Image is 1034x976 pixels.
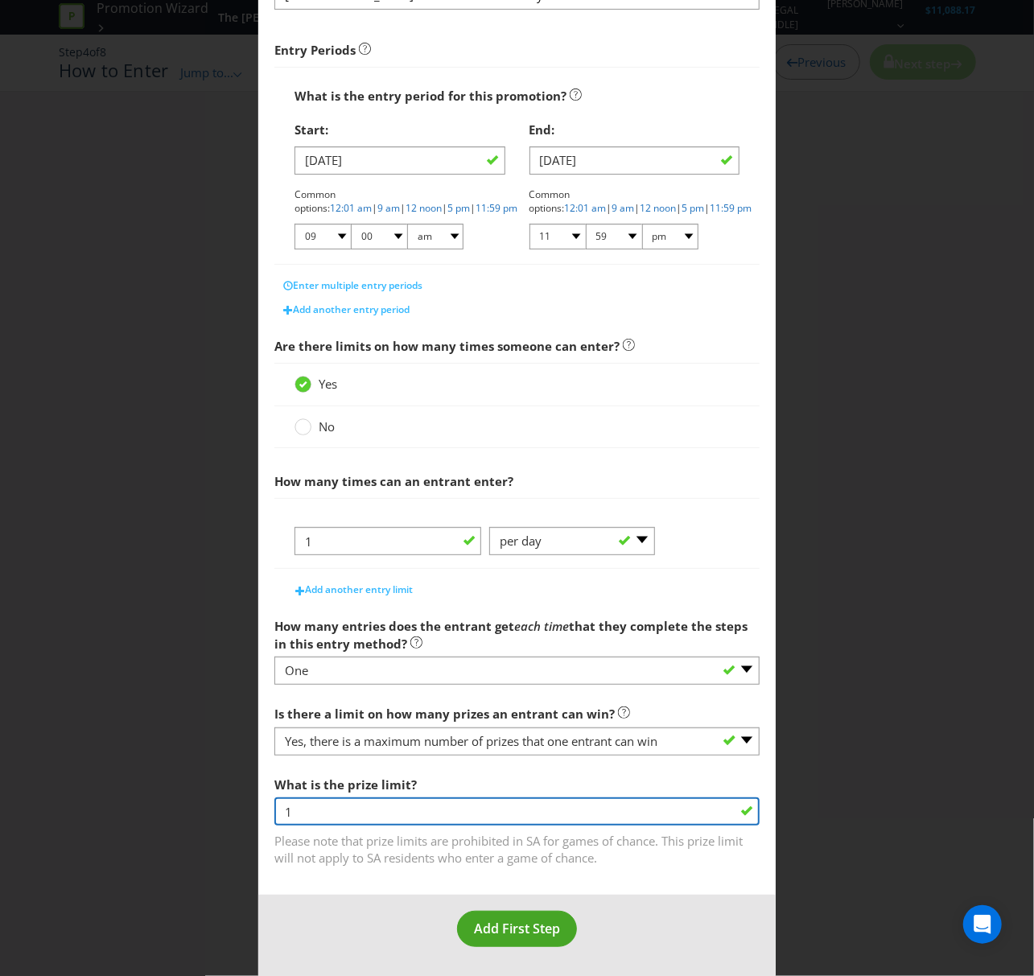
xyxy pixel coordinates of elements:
[711,201,752,215] a: 11:59 pm
[406,201,442,215] a: 12 noon
[565,201,607,215] a: 12:01 am
[612,201,635,215] a: 9 am
[305,583,413,596] span: Add another entry limit
[274,618,748,651] span: that they complete the steps in this entry method?
[457,911,577,947] button: Add First Step
[274,473,513,489] span: How many times can an entrant enter?
[274,618,514,634] span: How many entries does the entrant get
[274,706,615,722] span: Is there a limit on how many prizes an entrant can win?
[377,201,400,215] a: 9 am
[470,201,476,215] span: |
[286,578,422,602] button: Add another entry limit
[295,113,505,146] div: Start:
[635,201,641,215] span: |
[529,146,739,175] input: DD/MM/YY
[274,42,356,58] strong: Entry Periods
[319,376,337,392] span: Yes
[641,201,677,215] a: 12 noon
[514,618,569,634] em: each time
[682,201,705,215] a: 5 pm
[274,298,418,322] button: Add another entry period
[274,776,417,793] span: What is the prize limit?
[447,201,470,215] a: 5 pm
[330,201,372,215] a: 12:01 am
[372,201,377,215] span: |
[295,146,505,175] input: DD/MM/YY
[274,274,431,298] button: Enter multiple entry periods
[607,201,612,215] span: |
[319,418,335,434] span: No
[529,113,739,146] div: End:
[963,905,1002,944] div: Open Intercom Messenger
[474,920,560,937] span: Add First Step
[274,338,620,354] span: Are there limits on how many times someone can enter?
[400,201,406,215] span: |
[442,201,447,215] span: |
[677,201,682,215] span: |
[529,187,571,215] span: Common options:
[293,278,422,292] span: Enter multiple entry periods
[295,187,336,215] span: Common options:
[293,303,410,316] span: Add another entry period
[476,201,517,215] a: 11:59 pm
[295,88,566,104] span: What is the entry period for this promotion?
[274,826,760,867] span: Please note that prize limits are prohibited in SA for games of chance. This prize limit will not...
[705,201,711,215] span: |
